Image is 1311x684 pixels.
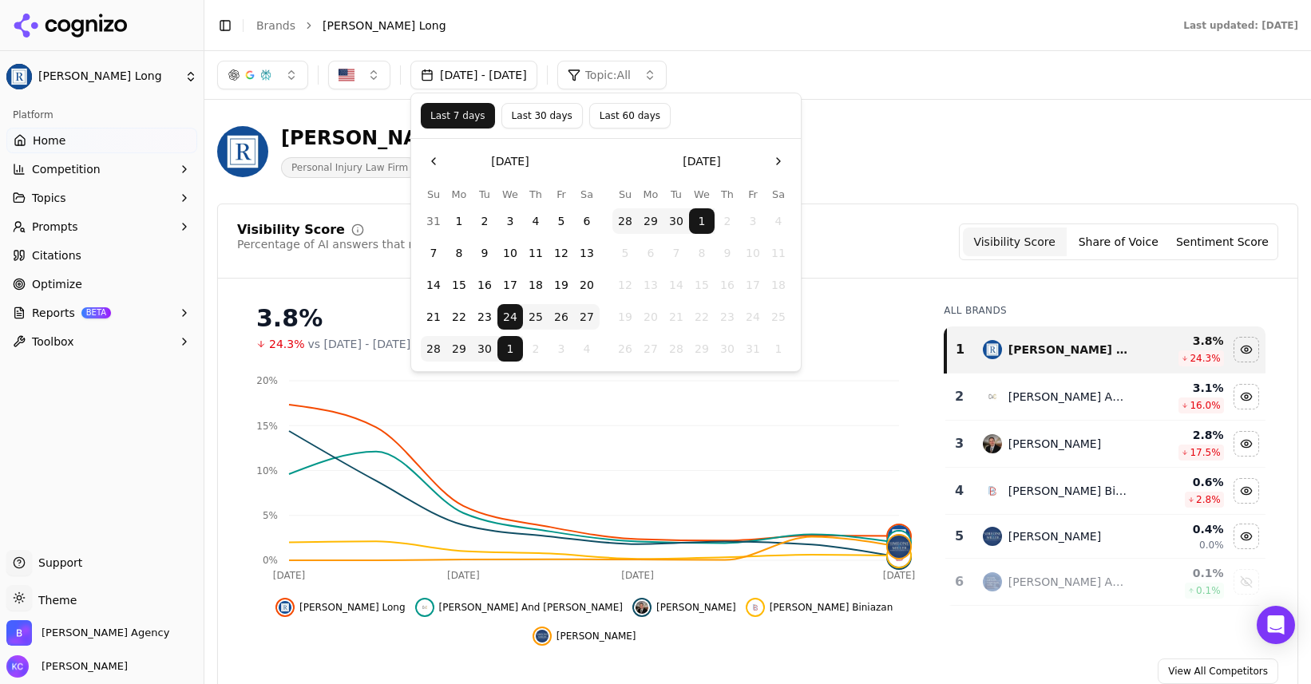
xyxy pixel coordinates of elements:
th: Sunday [421,187,446,202]
div: 4 [952,481,967,500]
th: Wednesday [497,187,523,202]
button: Saturday, September 27th, 2025, selected [574,304,600,330]
div: [PERSON_NAME] And [PERSON_NAME] [1008,389,1129,405]
span: 16.0 % [1190,399,1220,412]
a: Home [6,128,197,153]
button: Hide cohen and cohen data [1234,384,1259,409]
th: Wednesday [689,187,715,202]
div: Visibility Score [237,223,345,236]
button: Monday, September 29th, 2025, selected [446,336,472,362]
span: Home [33,132,65,148]
button: Monday, September 8th, 2025 [446,240,472,266]
span: 24.3 % [1190,352,1220,365]
div: Open Intercom Messenger [1257,606,1295,644]
button: Hide cohen and cohen data [415,598,623,617]
button: Prompts [6,214,197,239]
button: Tuesday, September 2nd, 2025 [472,208,497,234]
span: [PERSON_NAME] And [PERSON_NAME] [439,601,623,614]
button: Tuesday, September 30th, 2025, selected [663,208,689,234]
img: Regan Zambri Long [217,126,268,177]
img: chaikin and sherman [983,572,1002,591]
th: Thursday [523,187,549,202]
div: 3 [952,434,967,453]
span: [PERSON_NAME] Biniazan [770,601,893,614]
div: [PERSON_NAME] And [PERSON_NAME] [1008,574,1129,590]
button: Last 60 days [589,103,671,128]
img: cohen and cohen [983,387,1002,406]
button: Tuesday, September 16th, 2025 [472,272,497,298]
a: Brands [256,19,295,32]
div: [PERSON_NAME] [1008,436,1101,452]
th: Tuesday [472,187,497,202]
span: Personal Injury Law Firm [281,157,418,178]
img: price benowitz [983,434,1002,453]
img: simeone miller [888,536,910,558]
span: [PERSON_NAME] [556,630,636,642]
button: Go to the Previous Month [421,148,446,174]
div: Data table [944,326,1265,606]
img: breit biniazan [983,481,1002,500]
button: Today, Wednesday, October 1st, 2025, selected [689,208,715,234]
div: 0.6 % [1142,474,1224,490]
button: Wednesday, September 17th, 2025 [497,272,523,298]
div: 6 [952,572,967,591]
span: Theme [32,594,77,607]
button: Friday, September 5th, 2025 [549,208,574,234]
button: Saturday, September 6th, 2025 [574,208,600,234]
span: [PERSON_NAME] Long [323,18,446,34]
span: Prompts [32,219,78,235]
div: 3.8 % [1142,333,1224,349]
img: simeone miller [536,630,549,642]
button: Hide breit biniazan data [1234,478,1259,504]
button: Sunday, September 21st, 2025 [421,304,446,330]
button: Competition [6,156,197,182]
img: Regan Zambri Long [6,64,32,89]
tr: 3price benowitz[PERSON_NAME]2.8%17.5%Hide price benowitz data [945,421,1265,468]
tspan: [DATE] [273,570,306,581]
button: Last 7 days [421,103,495,128]
img: regan zambri long [279,601,291,614]
span: [PERSON_NAME] Long [38,69,178,84]
tspan: 15% [256,421,278,432]
div: Platform [6,102,197,128]
span: [PERSON_NAME] Long [299,601,406,614]
button: Hide price benowitz data [632,598,736,617]
button: Hide price benowitz data [1234,431,1259,457]
div: All Brands [944,304,1265,317]
button: Tuesday, September 30th, 2025, selected [472,336,497,362]
tspan: [DATE] [621,570,654,581]
th: Monday [638,187,663,202]
button: Sunday, September 7th, 2025 [421,240,446,266]
tr: 1regan zambri long[PERSON_NAME] Long3.8%24.3%Hide regan zambri long data [945,326,1265,374]
div: [PERSON_NAME] Biniazan [1008,483,1129,499]
button: Friday, September 19th, 2025 [549,272,574,298]
img: Bob Agency [6,620,32,646]
tspan: [DATE] [883,570,916,581]
div: [PERSON_NAME] [1008,528,1101,544]
span: BETA [81,307,111,318]
span: Reports [32,305,75,321]
button: Monday, September 22nd, 2025 [446,304,472,330]
img: United States [339,67,354,83]
button: [DATE] - [DATE] [410,61,537,89]
tspan: [DATE] [447,570,480,581]
div: 0.4 % [1142,521,1224,537]
div: Last updated: [DATE] [1183,19,1298,32]
button: Hide regan zambri long data [1234,337,1259,362]
button: Open organization switcher [6,620,169,646]
span: Bob Agency [42,626,169,640]
th: Tuesday [663,187,689,202]
button: Topics [6,185,197,211]
img: regan zambri long [888,525,910,548]
button: Hide simeone miller data [533,627,636,646]
div: Percentage of AI answers that mention your brand [237,236,520,252]
button: Saturday, September 13th, 2025 [574,240,600,266]
button: Wednesday, September 24th, 2025, selected [497,304,523,330]
div: 2.8 % [1142,427,1224,443]
span: Support [32,555,82,571]
span: vs [DATE] - [DATE] [307,336,410,352]
div: 2 [952,387,967,406]
div: [PERSON_NAME] Long [1008,342,1129,358]
button: ReportsBETA [6,300,197,326]
button: Hide regan zambri long data [275,598,406,617]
